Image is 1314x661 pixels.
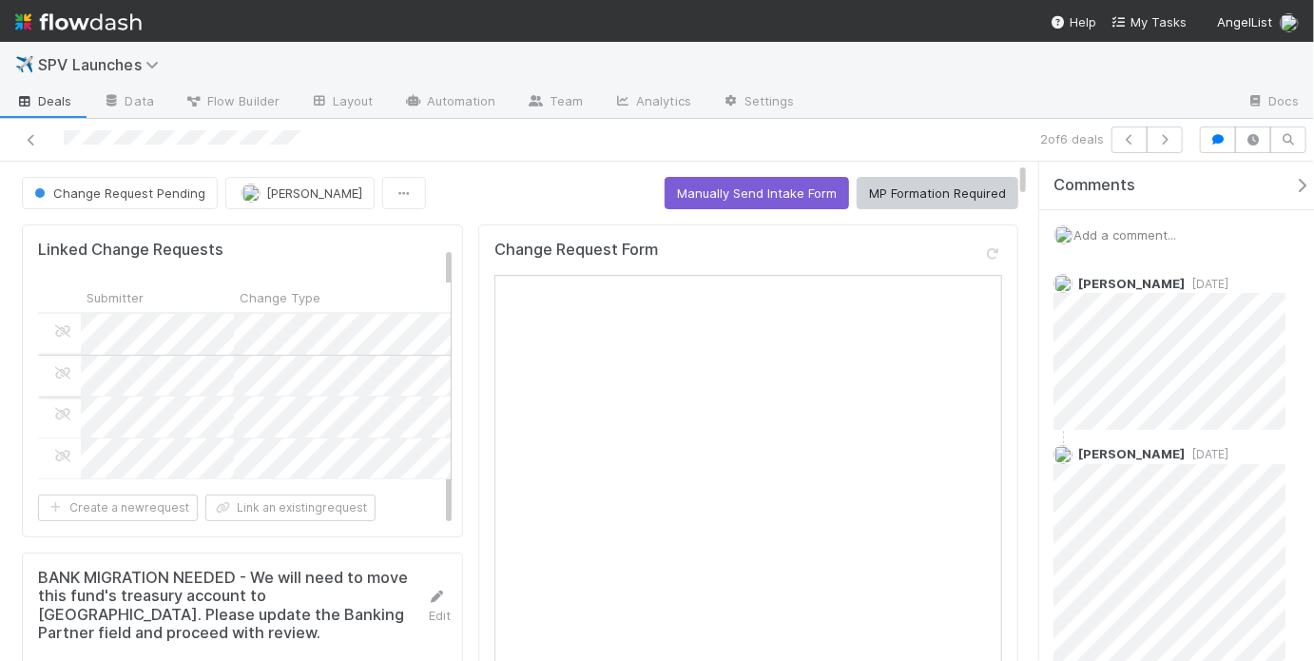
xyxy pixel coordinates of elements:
span: AngelList [1217,14,1272,29]
img: avatar_768cd48b-9260-4103-b3ef-328172ae0546.png [1053,274,1072,293]
button: [PERSON_NAME] [225,177,375,209]
span: SPV Launches [38,55,168,74]
span: Flow Builder [184,91,280,110]
span: Change Type [240,288,320,307]
img: logo-inverted-e16ddd16eac7371096b0.svg [15,6,142,38]
img: avatar_a669165c-e543-4b1d-ab80-0c2a52253154.png [1053,445,1072,464]
img: avatar_768cd48b-9260-4103-b3ef-328172ae0546.png [1280,13,1299,32]
a: Layout [295,87,389,118]
span: [PERSON_NAME] [1078,446,1185,461]
span: Comments [1053,176,1135,195]
h5: Linked Change Requests [38,241,223,260]
a: My Tasks [1111,12,1187,31]
span: Change Request Pending [30,185,205,201]
div: Help [1051,12,1096,31]
button: Create a newrequest [38,495,198,521]
button: Change Request Pending [22,177,218,209]
span: [PERSON_NAME] [266,185,362,201]
h5: Change Request Form [494,241,658,260]
span: [DATE] [1185,447,1228,461]
span: ✈️ [15,56,34,72]
a: Data [87,87,169,118]
button: Link an existingrequest [205,495,376,521]
h5: BANK MIGRATION NEEDED - We will need to move this fund's treasury account to [GEOGRAPHIC_DATA]. P... [38,569,428,643]
span: My Tasks [1111,14,1187,29]
a: Automation [389,87,512,118]
span: [PERSON_NAME] [1078,276,1185,291]
img: avatar_768cd48b-9260-4103-b3ef-328172ae0546.png [242,184,261,203]
span: 2 of 6 deals [1040,129,1104,148]
span: Submitter [87,288,144,307]
a: Edit [428,589,451,623]
button: Manually Send Intake Form [665,177,849,209]
img: avatar_768cd48b-9260-4103-b3ef-328172ae0546.png [1054,225,1073,244]
button: MP Formation Required [857,177,1018,209]
a: Settings [706,87,810,118]
span: Deals [15,91,72,110]
a: Analytics [598,87,706,118]
span: Add a comment... [1073,227,1176,243]
span: [DATE] [1185,277,1228,291]
a: Team [512,87,598,118]
a: Docs [1231,87,1314,118]
a: Flow Builder [169,87,295,118]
